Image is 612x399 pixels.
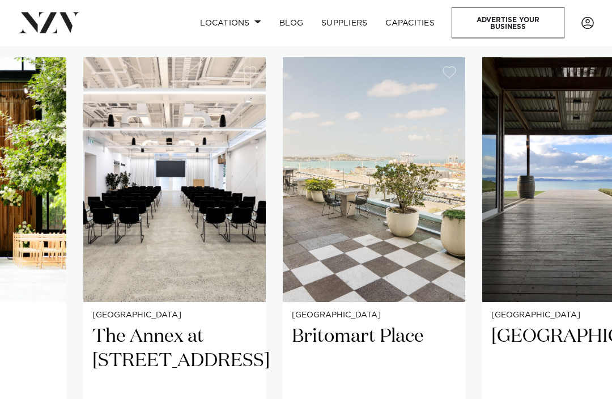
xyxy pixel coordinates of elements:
[92,325,257,398] h2: The Annex at [STREET_ADDRESS]
[191,11,270,35] a: Locations
[312,11,376,35] a: SUPPLIERS
[270,11,312,35] a: BLOG
[92,312,257,320] small: [GEOGRAPHIC_DATA]
[18,12,80,33] img: nzv-logo.png
[452,7,564,39] a: Advertise your business
[292,325,456,398] h2: Britomart Place
[292,312,456,320] small: [GEOGRAPHIC_DATA]
[376,11,444,35] a: Capacities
